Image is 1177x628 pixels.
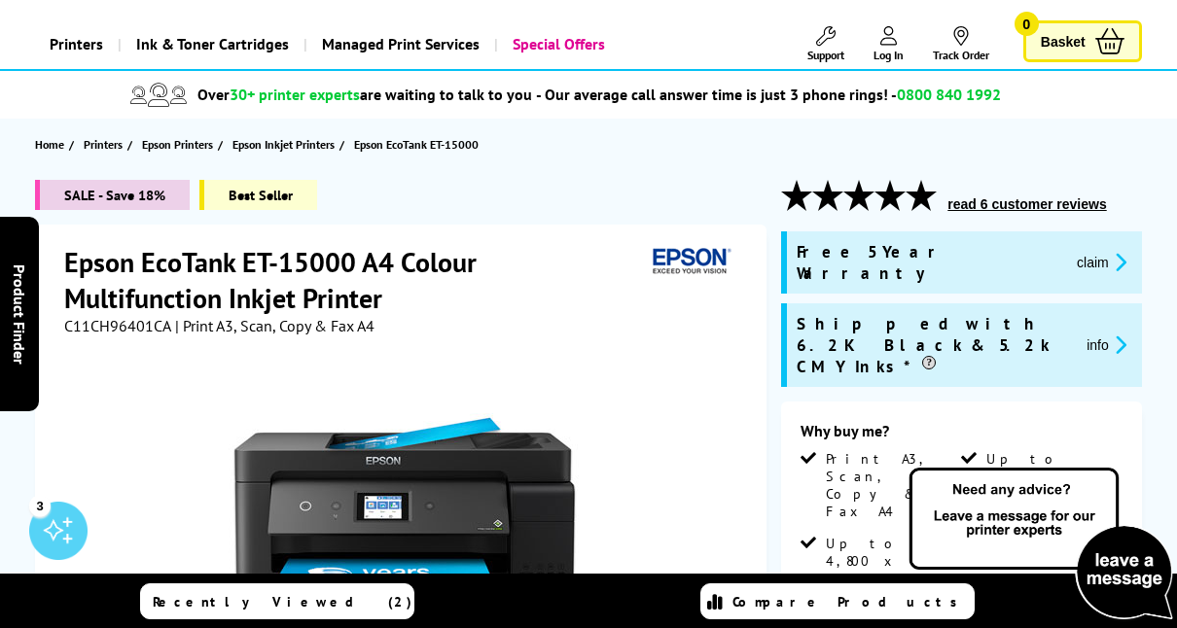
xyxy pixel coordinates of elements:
[35,19,118,69] a: Printers
[142,134,213,155] span: Epson Printers
[303,19,494,69] a: Managed Print Services
[1041,28,1086,54] span: Basket
[232,134,339,155] a: Epson Inkjet Printers
[874,26,904,62] a: Log In
[1071,251,1132,273] button: promo-description
[797,313,1071,377] span: Shipped with 6.2K Black & 5.2k CMY Inks*
[199,180,317,210] span: Best Seller
[232,134,335,155] span: Epson Inkjet Printers
[801,421,1122,450] div: Why buy me?
[29,495,51,516] div: 3
[797,241,1061,284] span: Free 5 Year Warranty
[142,134,218,155] a: Epson Printers
[197,85,532,104] span: Over are waiting to talk to you
[905,465,1177,624] img: Open Live Chat window
[64,244,645,316] h1: Epson EcoTank ET-15000 A4 Colour Multifunction Inkjet Printer
[175,316,374,335] span: | Print A3, Scan, Copy & Fax A4
[354,137,479,152] span: Epson EcoTank ET-15000
[807,48,844,62] span: Support
[826,535,958,605] span: Up to 4,800 x 1,200 dpi Print
[35,134,64,155] span: Home
[1081,333,1132,356] button: promo-description
[35,134,69,155] a: Home
[230,85,360,104] span: 30+ printer experts
[118,19,303,69] a: Ink & Toner Cartridges
[942,195,1112,213] button: read 6 customer reviews
[732,593,968,611] span: Compare Products
[933,26,989,62] a: Track Order
[136,19,289,69] span: Ink & Toner Cartridges
[1023,20,1142,62] a: Basket 0
[84,134,127,155] a: Printers
[140,583,414,619] a: Recently Viewed (2)
[10,264,29,365] span: Product Finder
[494,19,620,69] a: Special Offers
[153,593,412,611] span: Recently Viewed (2)
[84,134,123,155] span: Printers
[536,85,1001,104] span: - Our average call answer time is just 3 phone rings! -
[826,450,958,520] span: Print A3, Scan, Copy & Fax A4
[897,85,1001,104] span: 0800 840 1992
[35,180,190,210] span: SALE - Save 18%
[645,244,734,280] img: Epson
[1015,12,1039,36] span: 0
[700,583,975,619] a: Compare Products
[807,26,844,62] a: Support
[64,316,171,335] span: C11CH96401CA
[986,450,1119,520] span: Up to 38ppm Mono Print
[874,48,904,62] span: Log In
